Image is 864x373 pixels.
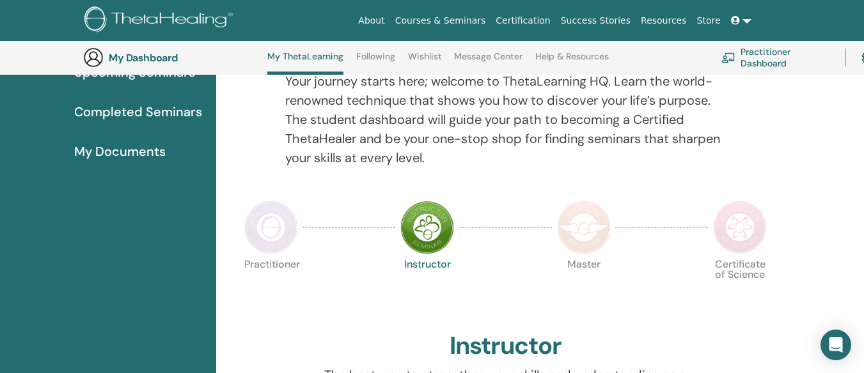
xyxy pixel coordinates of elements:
[713,201,767,254] img: Certificate of Science
[557,201,611,254] img: Master
[74,102,202,121] span: Completed Seminars
[408,51,442,72] a: Wishlist
[244,201,298,254] img: Practitioner
[74,142,166,161] span: My Documents
[83,47,104,68] img: generic-user-icon.jpg
[821,330,851,360] div: Open Intercom Messenger
[636,9,692,33] a: Resources
[454,51,522,72] a: Message Center
[721,52,735,63] img: chalkboard-teacher.svg
[353,9,389,33] a: About
[713,259,767,313] p: Certificate of Science
[356,51,395,72] a: Following
[450,331,562,361] h2: Instructor
[721,43,829,72] a: Practitioner Dashboard
[557,259,611,313] p: Master
[535,51,609,72] a: Help & Resources
[390,9,491,33] a: Courses & Seminars
[109,52,237,64] h3: My Dashboard
[491,9,555,33] a: Certification
[400,201,454,254] img: Instructor
[244,259,298,313] p: Practitioner
[400,259,454,313] p: Instructor
[84,6,237,35] img: logo.png
[267,51,343,75] a: My ThetaLearning
[556,9,636,33] a: Success Stories
[285,72,726,167] p: Your journey starts here; welcome to ThetaLearning HQ. Learn the world-renowned technique that sh...
[692,9,726,33] a: Store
